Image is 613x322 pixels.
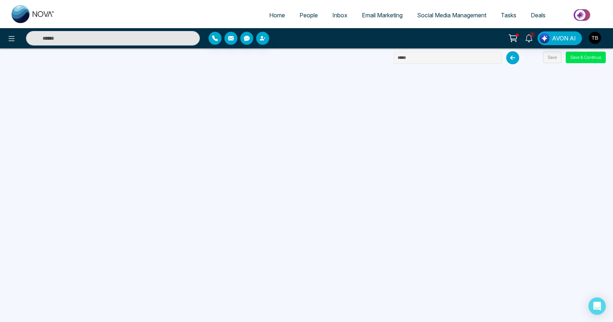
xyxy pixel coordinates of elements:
a: Email Marketing [355,8,410,22]
a: Tasks [494,8,524,22]
span: People [299,12,318,19]
a: Deals [524,8,553,22]
span: AVON AI [552,34,576,43]
div: Open Intercom Messenger [588,297,606,315]
a: Home [262,8,292,22]
span: Email Marketing [362,12,403,19]
span: Tasks [501,12,516,19]
img: Lead Flow [539,33,549,43]
img: User Avatar [589,32,601,44]
a: People [292,8,325,22]
button: Save & Continue [566,52,606,63]
span: Inbox [332,12,347,19]
img: Market-place.gif [556,7,609,23]
a: 2 [520,31,538,44]
span: Social Media Management [417,12,486,19]
img: Nova CRM Logo [12,5,55,23]
span: Deals [531,12,546,19]
a: Social Media Management [410,8,494,22]
button: Save [543,52,561,63]
a: Inbox [325,8,355,22]
span: 2 [529,31,535,38]
span: Home [269,12,285,19]
button: AVON AI [538,31,582,45]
